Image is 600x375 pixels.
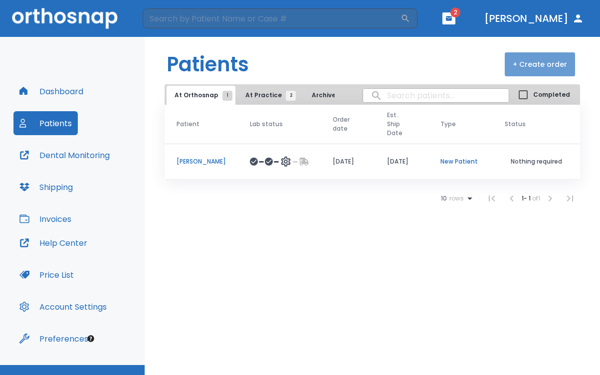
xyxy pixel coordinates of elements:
span: Type [440,120,456,129]
button: [PERSON_NAME] [480,9,588,27]
span: Patient [177,120,200,129]
span: 10 [441,195,447,202]
input: search [363,86,509,105]
span: Lab status [250,120,283,129]
span: of 1 [532,194,540,202]
button: Help Center [13,231,93,255]
h1: Patients [167,49,249,79]
button: Dashboard [13,79,89,103]
button: Archived [301,86,351,105]
button: Preferences [13,327,94,351]
td: [DATE] [375,144,428,180]
span: 1 - 1 [522,194,532,202]
button: + Create order [505,52,575,76]
p: [PERSON_NAME] [177,157,226,166]
span: 2 [450,7,460,17]
input: Search by Patient Name or Case # [143,8,400,28]
span: Est. Ship Date [387,111,409,138]
span: At Practice [245,91,291,100]
button: Patients [13,111,78,135]
span: Completed [533,90,570,99]
span: Order date [333,115,356,133]
button: Dental Monitoring [13,143,116,167]
button: Shipping [13,175,79,199]
span: 1 [222,91,232,101]
span: 2 [286,91,296,101]
span: At Orthosnap [175,91,227,100]
td: [DATE] [321,144,375,180]
span: Status [505,120,526,129]
button: Account Settings [13,295,113,319]
div: Tooltip anchor [86,334,95,343]
img: Orthosnap [12,8,118,28]
button: Price List [13,263,80,287]
p: Nothing required [505,157,568,166]
button: Invoices [13,207,77,231]
p: New Patient [440,157,481,166]
span: rows [447,195,464,202]
div: tabs [167,86,335,105]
